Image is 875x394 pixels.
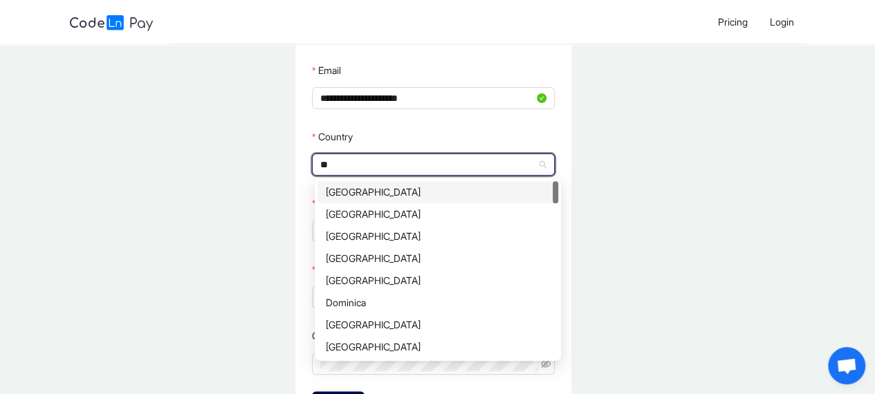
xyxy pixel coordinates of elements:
[326,273,550,288] div: [GEOGRAPHIC_DATA]
[326,317,550,332] div: [GEOGRAPHIC_DATA]
[320,356,538,371] input: Confirm
[326,185,550,200] div: [GEOGRAPHIC_DATA]
[326,229,550,244] div: [GEOGRAPHIC_DATA]
[317,225,558,247] div: Armenia
[70,15,153,31] img: logo
[317,270,558,292] div: Bosnia and Herzegovina
[326,295,550,310] div: Dominica
[317,181,558,203] div: Afghanistan
[312,59,341,82] label: Email
[317,336,558,358] div: Estonia
[320,91,534,106] input: Email
[312,325,347,347] label: Confirm
[317,247,558,270] div: Benin
[312,192,383,214] label: Phone number
[770,16,794,28] span: Login
[828,347,865,384] div: Open chat
[317,203,558,225] div: Albania
[718,16,748,28] span: Pricing
[541,359,551,368] span: eye-invisible
[312,259,361,281] label: Password
[326,251,550,266] div: [GEOGRAPHIC_DATA]
[317,292,558,314] div: Dominica
[320,154,546,175] input: Country
[326,207,550,222] div: [GEOGRAPHIC_DATA]
[312,126,353,148] label: Country
[326,339,550,355] div: [GEOGRAPHIC_DATA]
[317,314,558,336] div: Dominican Republic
